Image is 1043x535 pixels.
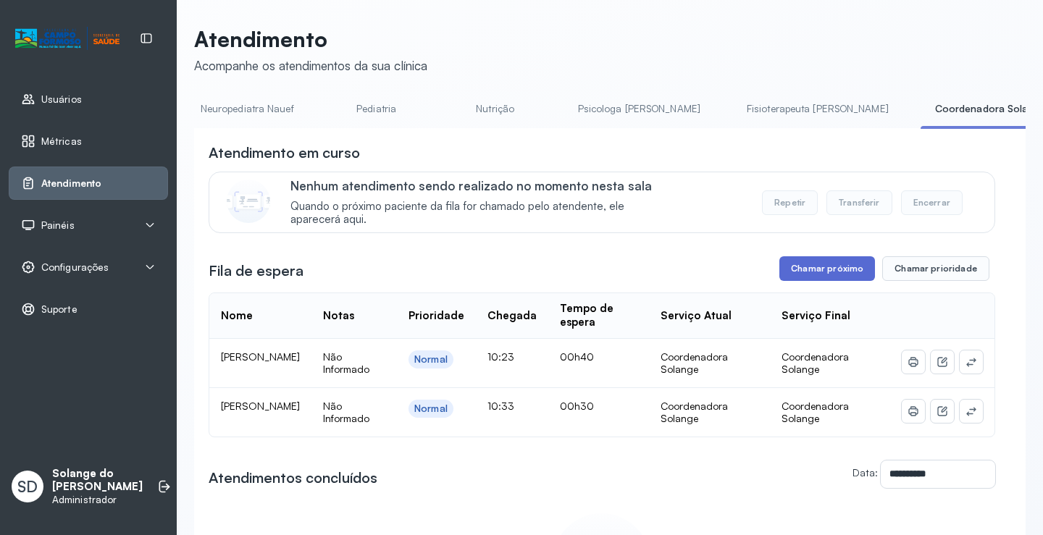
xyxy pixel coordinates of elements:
[209,261,303,281] h3: Fila de espera
[41,303,78,316] span: Suporte
[194,26,427,52] p: Atendimento
[323,400,369,425] span: Não Informado
[41,261,109,274] span: Configurações
[290,178,674,193] p: Nenhum atendimento sendo realizado no momento nesta sala
[209,143,360,163] h3: Atendimento em curso
[221,350,300,363] span: [PERSON_NAME]
[52,494,143,506] p: Administrador
[901,190,963,215] button: Encerrar
[323,309,354,323] div: Notas
[41,93,82,106] span: Usuários
[782,400,849,425] span: Coordenadora Solange
[21,92,156,106] a: Usuários
[661,309,732,323] div: Serviço Atual
[41,135,82,148] span: Métricas
[782,350,849,376] span: Coordenadora Solange
[762,190,818,215] button: Repetir
[227,180,270,223] img: Imagem de CalloutCard
[221,309,253,323] div: Nome
[882,256,989,281] button: Chamar prioridade
[487,309,537,323] div: Chegada
[661,400,758,425] div: Coordenadora Solange
[21,176,156,190] a: Atendimento
[186,97,309,121] a: Neuropediatra Nauef
[15,27,120,51] img: Logotipo do estabelecimento
[409,309,464,323] div: Prioridade
[560,350,594,363] span: 00h40
[414,403,448,415] div: Normal
[487,350,514,363] span: 10:23
[52,467,143,494] p: Solange do [PERSON_NAME]
[323,350,369,376] span: Não Informado
[661,350,758,376] div: Coordenadora Solange
[414,353,448,366] div: Normal
[290,200,674,227] span: Quando o próximo paciente da fila for chamado pelo atendente, ele aparecerá aqui.
[194,58,427,73] div: Acompanhe os atendimentos da sua clínica
[209,468,377,488] h3: Atendimentos concluídos
[41,177,101,190] span: Atendimento
[732,97,903,121] a: Fisioterapeuta [PERSON_NAME]
[41,219,75,232] span: Painéis
[221,400,300,412] span: [PERSON_NAME]
[564,97,715,121] a: Psicologa [PERSON_NAME]
[782,309,850,323] div: Serviço Final
[853,466,878,479] label: Data:
[560,400,594,412] span: 00h30
[445,97,546,121] a: Nutrição
[779,256,875,281] button: Chamar próximo
[487,400,514,412] span: 10:33
[326,97,427,121] a: Pediatria
[21,134,156,148] a: Métricas
[560,302,637,329] div: Tempo de espera
[826,190,892,215] button: Transferir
